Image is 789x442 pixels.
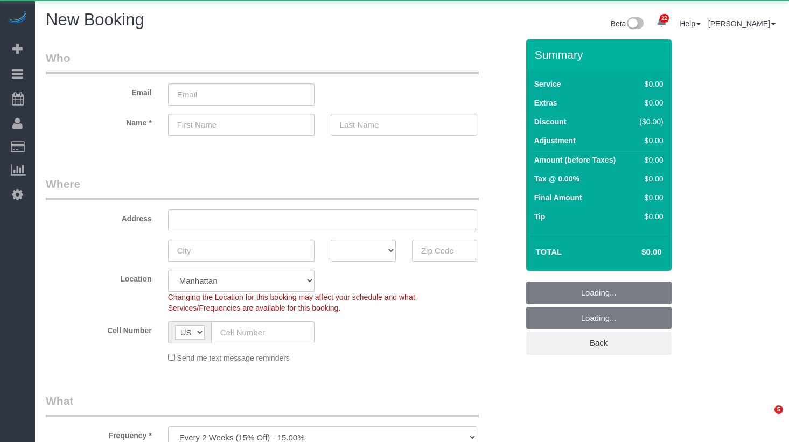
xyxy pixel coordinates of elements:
[412,240,477,262] input: Zip Code
[635,79,664,89] div: $0.00
[331,114,477,136] input: Last Name
[752,405,778,431] iframe: Intercom live chat
[635,155,664,165] div: $0.00
[46,176,479,200] legend: Where
[635,173,664,184] div: $0.00
[635,211,664,222] div: $0.00
[534,192,582,203] label: Final Amount
[635,97,664,108] div: $0.00
[680,19,701,28] a: Help
[534,135,576,146] label: Adjustment
[38,83,160,98] label: Email
[611,19,644,28] a: Beta
[38,321,160,336] label: Cell Number
[46,393,479,417] legend: What
[660,14,669,23] span: 22
[46,10,144,29] span: New Booking
[635,116,664,127] div: ($0.00)
[38,209,160,224] label: Address
[211,321,315,343] input: Cell Number
[38,426,160,441] label: Frequency *
[534,211,546,222] label: Tip
[635,192,664,203] div: $0.00
[534,97,557,108] label: Extras
[168,293,415,312] span: Changing the Location for this booking may affect your schedule and what Services/Frequencies are...
[534,79,561,89] label: Service
[534,173,579,184] label: Tax @ 0.00%
[6,11,28,26] img: Automaid Logo
[534,116,567,127] label: Discount
[535,48,666,61] h3: Summary
[168,83,315,106] input: Email
[774,405,783,414] span: 5
[534,155,616,165] label: Amount (before Taxes)
[177,354,290,362] span: Send me text message reminders
[609,248,661,257] h4: $0.00
[168,114,315,136] input: First Name
[626,17,644,31] img: New interface
[708,19,776,28] a: [PERSON_NAME]
[651,11,672,34] a: 22
[38,114,160,128] label: Name *
[168,240,315,262] input: City
[46,50,479,74] legend: Who
[38,270,160,284] label: Location
[536,247,562,256] strong: Total
[526,332,672,354] a: Back
[635,135,664,146] div: $0.00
